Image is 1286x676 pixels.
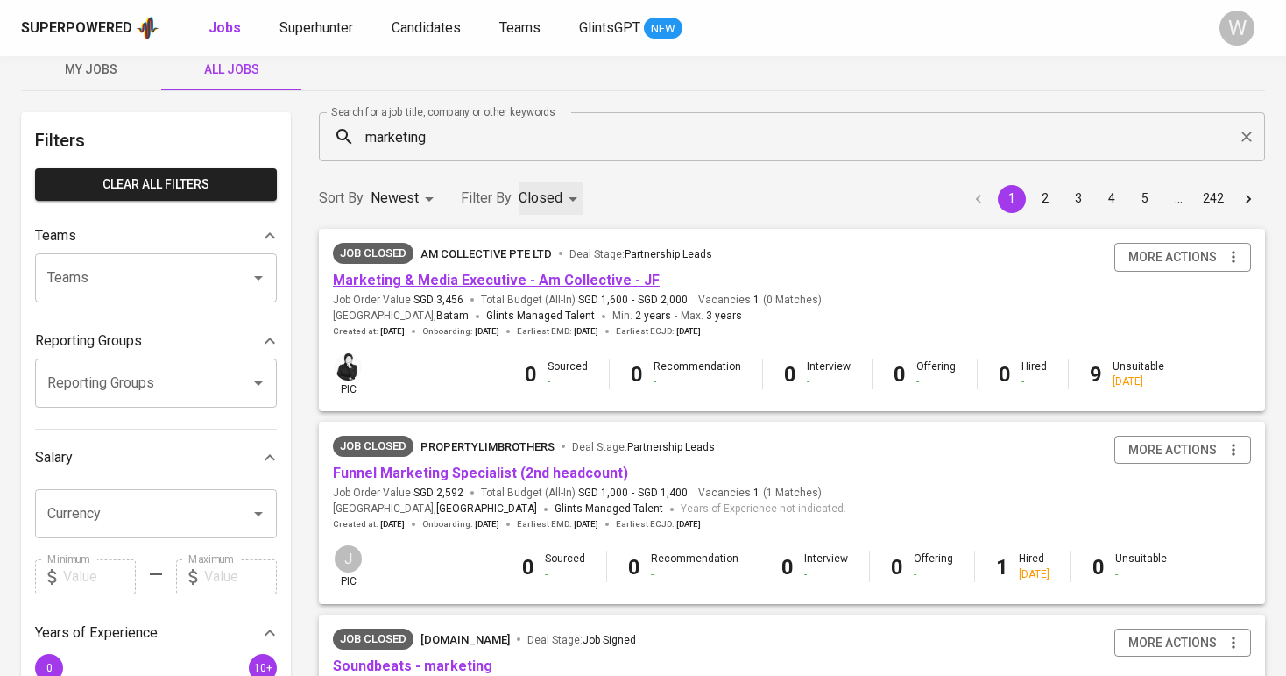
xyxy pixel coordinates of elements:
span: SGD 1,400 [638,486,688,501]
span: Earliest EMD : [517,325,598,338]
div: - [1021,374,1047,389]
span: Closed [519,189,562,206]
span: [DATE] [380,518,405,530]
span: SGD 2,592 [413,486,463,501]
span: Onboarding : [422,325,499,338]
span: more actions [1128,632,1217,654]
div: Unsuitable [1113,359,1164,389]
div: - [548,374,588,389]
span: Earliest EMD : [517,518,598,530]
div: Newest [371,182,440,215]
span: [GEOGRAPHIC_DATA] , [333,308,469,325]
div: - [804,567,848,582]
button: page 1 [998,185,1026,213]
span: Vacancies ( 0 Matches ) [698,293,822,308]
span: Max. [681,310,742,322]
button: Go to page 5 [1131,185,1159,213]
p: Filter By [461,188,512,209]
span: Job Closed [333,630,413,648]
span: Job Closed [333,438,413,455]
span: more actions [1128,439,1217,461]
a: Superhunter [279,18,357,39]
button: Clear [1234,125,1259,149]
span: Glints Managed Talent [486,310,595,322]
div: pic [333,352,364,397]
p: Years of Experience [35,623,158,644]
span: [GEOGRAPHIC_DATA] , [333,501,537,518]
img: medwi@glints.com [335,353,362,381]
p: Teams [35,225,76,246]
span: 1 [751,293,760,308]
span: Deal Stage : [569,248,712,260]
a: Funnel Marketing Specialist (2nd headcount) [333,465,628,481]
div: Job already placed by Glints [333,436,413,457]
span: NEW [644,20,682,38]
span: SGD 1,600 [578,293,628,308]
div: Offering [916,359,956,389]
span: - [632,293,634,308]
span: AM Collective Pte Ltd [420,247,552,260]
span: Earliest ECJD : [616,325,701,338]
div: Recommendation [654,359,741,389]
b: 0 [999,362,1011,387]
span: [DATE] [475,518,499,530]
button: Open [246,502,271,526]
b: 9 [1090,362,1102,387]
b: 0 [522,555,534,580]
span: [DATE] [380,325,405,338]
a: Teams [499,18,544,39]
span: [DOMAIN_NAME] [420,633,510,646]
b: 0 [1092,555,1105,580]
span: [DATE] [676,518,701,530]
div: - [651,567,738,582]
a: GlintsGPT NEW [579,18,682,39]
span: SGD 1,000 [578,486,628,501]
a: Candidates [392,18,464,39]
input: Value [204,559,277,594]
span: Candidates [392,19,461,36]
span: Total Budget (All-In) [481,486,688,501]
button: Go to page 4 [1098,185,1126,213]
span: Earliest ECJD : [616,518,701,530]
b: 0 [894,362,906,387]
span: [GEOGRAPHIC_DATA] [436,501,537,518]
p: Sort By [319,188,364,209]
div: - [914,567,953,582]
input: Value [63,559,136,594]
span: Partnership Leads [625,248,712,260]
div: Interview [807,359,851,389]
span: [DATE] [574,325,598,338]
b: 1 [996,555,1008,580]
button: Go to page 3 [1064,185,1092,213]
b: 0 [781,555,794,580]
button: Clear All filters [35,168,277,201]
div: - [654,374,741,389]
div: J [333,544,364,574]
div: Closed [519,182,583,215]
p: Salary [35,447,73,468]
span: Job Order Value [333,486,463,501]
span: Min. [612,310,671,322]
span: GlintsGPT [579,19,640,36]
h6: Filters [35,126,277,154]
div: Hired [1019,551,1049,581]
span: Job Closed [333,245,413,262]
a: Superpoweredapp logo [21,15,159,41]
b: 0 [631,362,643,387]
div: [DATE] [1019,567,1049,582]
span: SGD 3,456 [413,293,463,308]
span: Partnership Leads [627,441,715,453]
span: Job Order Value [333,293,463,308]
span: Onboarding : [422,518,499,530]
span: 3 years [706,310,742,322]
span: [DATE] [676,325,701,338]
div: - [807,374,851,389]
span: Created at : [333,325,405,338]
span: SGD 2,000 [638,293,688,308]
span: Years of Experience not indicated. [681,501,846,518]
div: pic [333,544,364,589]
button: Open [246,371,271,395]
button: Go to page 242 [1198,185,1229,213]
div: Client has not responded > 14 days [333,243,413,264]
span: Glints Managed Talent [555,502,663,515]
